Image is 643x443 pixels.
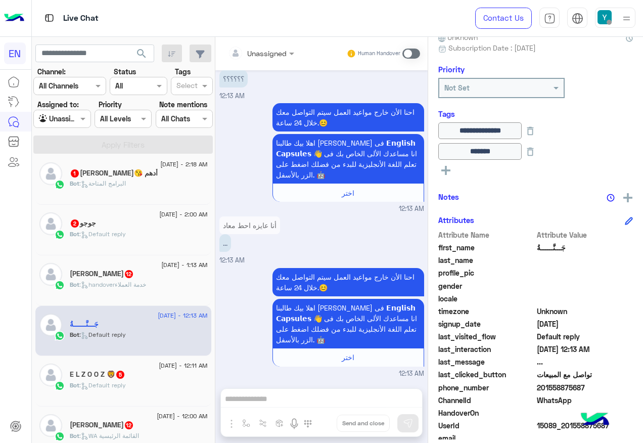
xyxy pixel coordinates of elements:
label: Status [114,66,136,77]
span: UserId [438,420,535,431]
h5: Habiba Ghazal [70,421,134,429]
img: WhatsApp [55,180,65,190]
span: Bot [70,230,79,238]
img: userImage [598,10,612,24]
p: 11/8/2025, 12:13 AM [272,103,424,131]
span: 201558875687 [537,382,633,393]
img: tab [572,13,583,24]
span: ... [537,357,633,367]
p: 11/8/2025, 12:13 AM [272,299,424,348]
span: profile_pic [438,268,535,278]
span: [DATE] - 1:13 AM [161,260,207,270]
a: Contact Us [475,8,532,29]
button: Send and close [337,415,390,432]
img: defaultAdmin.png [39,314,62,336]
span: HandoverOn [438,408,535,418]
span: 12:13 AM [219,92,245,100]
span: 2 [537,395,633,406]
span: Subscription Date : [DATE] [448,42,536,53]
span: 12:13 AM [399,369,424,379]
span: phone_number [438,382,535,393]
img: defaultAdmin.png [39,414,62,437]
span: last_message [438,357,535,367]
span: [DATE] - 2:00 AM [159,210,207,219]
span: null [537,408,633,418]
h6: Priority [438,65,465,74]
span: اختر [342,189,354,197]
small: Human Handover [358,50,400,58]
span: gender [438,281,535,291]
span: last_name [438,255,535,265]
h6: Tags [438,109,633,118]
button: search [129,45,154,66]
p: 11/8/2025, 12:13 AM [219,234,231,252]
span: Default reply [537,331,633,342]
span: Bot [70,180,79,187]
span: null [537,281,633,291]
span: 12 [125,421,133,429]
span: 12 [125,270,133,278]
span: : Default reply [79,230,126,238]
img: WhatsApp [55,431,65,441]
span: last_interaction [438,344,535,355]
img: defaultAdmin.png [39,162,62,185]
label: Note mentions [159,99,207,110]
span: null [537,293,633,304]
img: profile [620,12,633,25]
span: Bot [70,281,79,288]
div: EN [4,42,26,64]
span: تواصل مع المبيعات [537,369,633,380]
span: Bot [70,331,79,338]
label: Tags [175,66,191,77]
span: 2024-08-18T21:05:09.211Z [537,319,633,329]
a: tab [539,8,560,29]
p: Live Chat [63,12,99,25]
label: Channel: [37,66,66,77]
span: Attribute Value [537,230,633,240]
button: Apply Filters [33,136,213,154]
span: 5 [116,371,124,379]
span: : handoverخدمة العملاء [79,281,146,288]
h6: Attributes [438,215,474,225]
span: 2025-08-10T21:13:42.256Z [537,344,633,355]
img: Logo [4,8,24,29]
label: Assigned to: [37,99,79,110]
span: : Default reply [79,331,126,338]
span: : البرامج المتاحة [79,180,126,187]
span: [DATE] - 2:18 AM [160,160,207,169]
img: notes [607,194,615,202]
img: defaultAdmin.png [39,263,62,286]
span: signup_date [438,319,535,329]
img: tab [43,12,56,24]
img: WhatsApp [55,381,65,391]
span: Attribute Name [438,230,535,240]
p: 11/8/2025, 12:13 AM [219,70,248,87]
span: first_name [438,242,535,253]
span: [DATE] - 12:11 AM [159,361,207,370]
span: [DATE] - 12:13 AM [158,311,207,320]
span: last_visited_flow [438,331,535,342]
img: defaultAdmin.png [39,364,62,386]
span: اختر [342,353,354,362]
span: [DATE] - 12:00 AM [157,412,207,421]
img: hulul-logo.png [577,403,613,438]
h5: جَـــنَّــــــةُ [70,320,99,329]
span: 2 [71,219,79,228]
img: defaultAdmin.png [39,212,62,235]
h5: أدهم 😘احمد [70,169,158,178]
span: Bot [70,432,79,439]
label: Priority [99,99,122,110]
span: 1 [71,169,79,178]
p: 11/8/2025, 12:13 AM [219,216,280,234]
span: last_clicked_button [438,369,535,380]
h5: Mostafa Hosni [70,270,134,278]
span: 15089_201558875687 [537,420,633,431]
span: Unknown [438,32,478,42]
p: 11/8/2025, 12:13 AM [272,134,424,184]
img: WhatsApp [55,280,65,290]
span: Bot [70,381,79,389]
span: timezone [438,306,535,317]
p: 11/8/2025, 12:13 AM [272,268,424,296]
span: locale [438,293,535,304]
span: 12:13 AM [399,204,424,214]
